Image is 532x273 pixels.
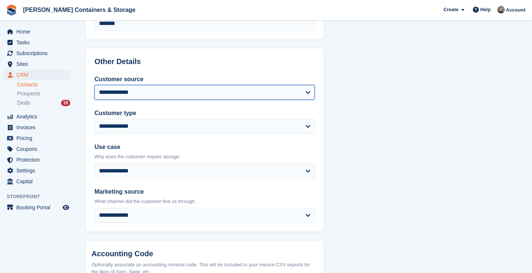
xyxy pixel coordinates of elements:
[94,57,315,66] h2: Other Details
[16,133,61,143] span: Pricing
[497,6,505,13] img: Adam Greenhalgh
[61,203,70,212] a: Preview store
[17,99,31,107] span: Deals
[4,133,70,143] a: menu
[4,155,70,165] a: menu
[94,143,315,152] label: Use case
[17,90,70,98] a: Prospects
[16,48,61,58] span: Subscriptions
[4,111,70,122] a: menu
[4,37,70,48] a: menu
[4,176,70,187] a: menu
[16,122,61,133] span: Invoices
[16,155,61,165] span: Protection
[443,6,458,13] span: Create
[16,70,61,80] span: CRM
[16,202,61,213] span: Booking Portal
[16,37,61,48] span: Tasks
[94,109,315,118] label: Customer type
[4,144,70,154] a: menu
[94,153,315,161] p: Why does the customer require storage.
[16,165,61,176] span: Settings
[94,75,315,84] label: Customer source
[16,59,61,69] span: Sites
[7,193,74,200] span: Storefront
[20,4,138,16] a: [PERSON_NAME] Containers & Storage
[6,4,17,16] img: stora-icon-8386f47178a22dfd0bd8f6a31ec36ba5ce8667c1dd55bd0f319d3a0aa187defe.svg
[17,81,70,88] a: Contacts
[480,6,491,13] span: Help
[92,250,318,258] h2: Accounting Code
[17,99,70,107] a: Deals 15
[4,202,70,213] a: menu
[4,48,70,58] a: menu
[4,59,70,69] a: menu
[4,122,70,133] a: menu
[16,176,61,187] span: Capital
[16,26,61,37] span: Home
[506,6,525,14] span: Account
[4,26,70,37] a: menu
[4,165,70,176] a: menu
[4,70,70,80] a: menu
[94,187,315,196] label: Marketing source
[94,198,315,205] p: What channel did the customer find us through.
[16,144,61,154] span: Coupons
[17,90,40,97] span: Prospects
[16,111,61,122] span: Analytics
[61,100,70,106] div: 15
